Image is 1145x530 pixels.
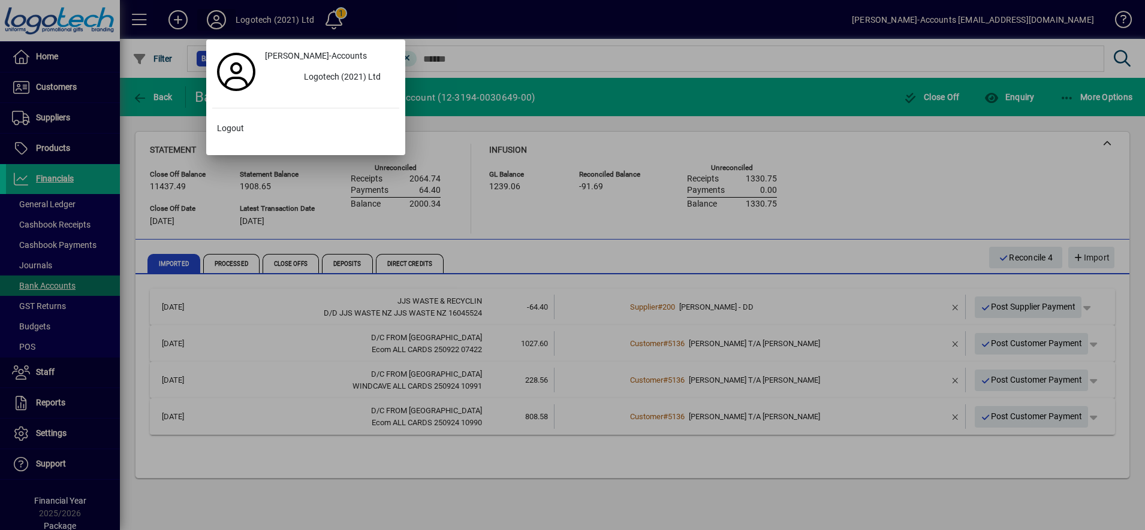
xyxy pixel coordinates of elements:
span: Logout [217,122,244,135]
div: Logotech (2021) Ltd [294,67,399,89]
a: [PERSON_NAME]-Accounts [260,46,399,67]
button: Logotech (2021) Ltd [260,67,399,89]
a: Profile [212,61,260,83]
button: Logout [212,118,399,140]
span: [PERSON_NAME]-Accounts [265,50,367,62]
